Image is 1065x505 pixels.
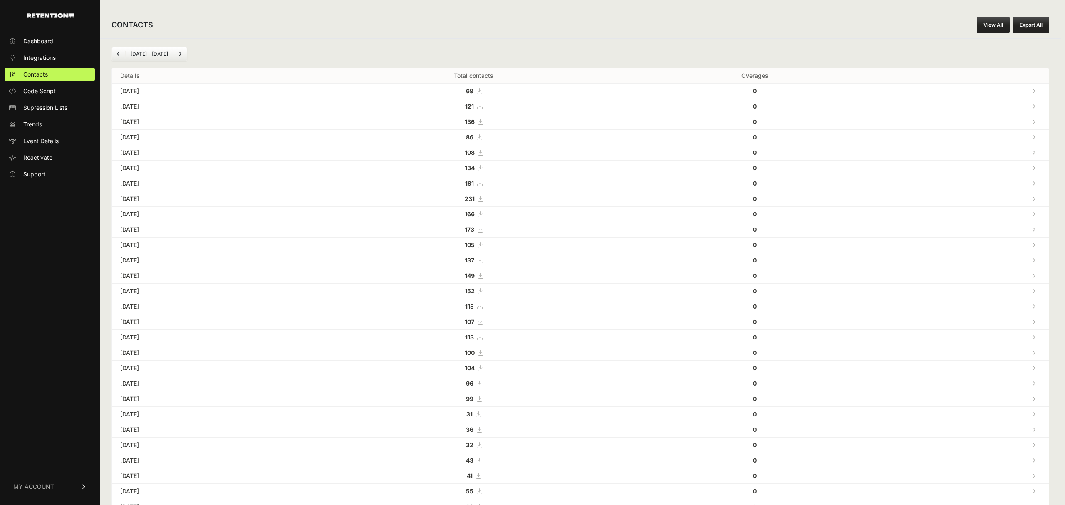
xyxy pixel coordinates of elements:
[753,303,757,310] strong: 0
[112,238,316,253] td: [DATE]
[977,17,1010,33] a: View All
[23,170,45,178] span: Support
[753,226,757,233] strong: 0
[467,472,481,479] a: 41
[465,241,475,248] strong: 105
[465,318,474,325] strong: 107
[466,441,473,448] strong: 32
[1013,17,1049,33] button: Export All
[753,472,757,479] strong: 0
[753,380,757,387] strong: 0
[466,87,473,94] strong: 69
[465,303,474,310] strong: 115
[753,257,757,264] strong: 0
[465,349,483,356] a: 100
[466,426,482,433] a: 36
[5,134,95,148] a: Event Details
[173,47,187,61] a: Next
[465,180,482,187] a: 191
[466,87,482,94] a: 69
[465,303,482,310] a: 115
[112,84,316,99] td: [DATE]
[466,411,481,418] a: 31
[465,349,475,356] strong: 100
[112,330,316,345] td: [DATE]
[753,287,757,295] strong: 0
[753,164,757,171] strong: 0
[112,407,316,422] td: [DATE]
[23,104,67,112] span: Supression Lists
[112,161,316,176] td: [DATE]
[465,272,475,279] strong: 149
[112,284,316,299] td: [DATE]
[753,149,757,156] strong: 0
[753,241,757,248] strong: 0
[466,426,473,433] strong: 36
[465,287,483,295] a: 152
[23,87,56,95] span: Code Script
[465,287,475,295] strong: 152
[465,195,483,202] a: 231
[465,210,483,218] a: 166
[112,376,316,391] td: [DATE]
[753,272,757,279] strong: 0
[112,468,316,484] td: [DATE]
[465,257,474,264] strong: 137
[23,70,48,79] span: Contacts
[465,364,483,371] a: 104
[753,118,757,125] strong: 0
[112,253,316,268] td: [DATE]
[465,180,474,187] strong: 191
[632,68,878,84] th: Overages
[466,395,473,402] strong: 99
[753,180,757,187] strong: 0
[5,118,95,131] a: Trends
[753,411,757,418] strong: 0
[465,226,474,233] strong: 173
[465,364,475,371] strong: 104
[753,349,757,356] strong: 0
[465,257,483,264] a: 137
[753,210,757,218] strong: 0
[5,168,95,181] a: Support
[753,457,757,464] strong: 0
[112,391,316,407] td: [DATE]
[112,114,316,130] td: [DATE]
[753,441,757,448] strong: 0
[466,380,473,387] strong: 96
[5,51,95,64] a: Integrations
[465,210,475,218] strong: 166
[112,484,316,499] td: [DATE]
[125,51,173,57] li: [DATE] - [DATE]
[5,151,95,164] a: Reactivate
[465,118,483,125] a: 136
[5,35,95,48] a: Dashboard
[465,334,482,341] a: 113
[112,47,125,61] a: Previous
[465,318,483,325] a: 107
[465,241,483,248] a: 105
[466,395,482,402] a: 99
[316,68,632,84] th: Total contacts
[465,226,483,233] a: 173
[5,84,95,98] a: Code Script
[27,13,74,18] img: Retention.com
[753,318,757,325] strong: 0
[111,19,153,31] h2: CONTACTS
[112,99,316,114] td: [DATE]
[112,207,316,222] td: [DATE]
[112,453,316,468] td: [DATE]
[466,411,473,418] strong: 31
[465,164,483,171] a: 134
[753,195,757,202] strong: 0
[13,483,54,491] span: MY ACCOUNT
[466,134,473,141] strong: 86
[465,272,483,279] a: 149
[23,137,59,145] span: Event Details
[466,488,473,495] strong: 55
[5,474,95,499] a: MY ACCOUNT
[23,54,56,62] span: Integrations
[753,134,757,141] strong: 0
[753,334,757,341] strong: 0
[466,441,482,448] a: 32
